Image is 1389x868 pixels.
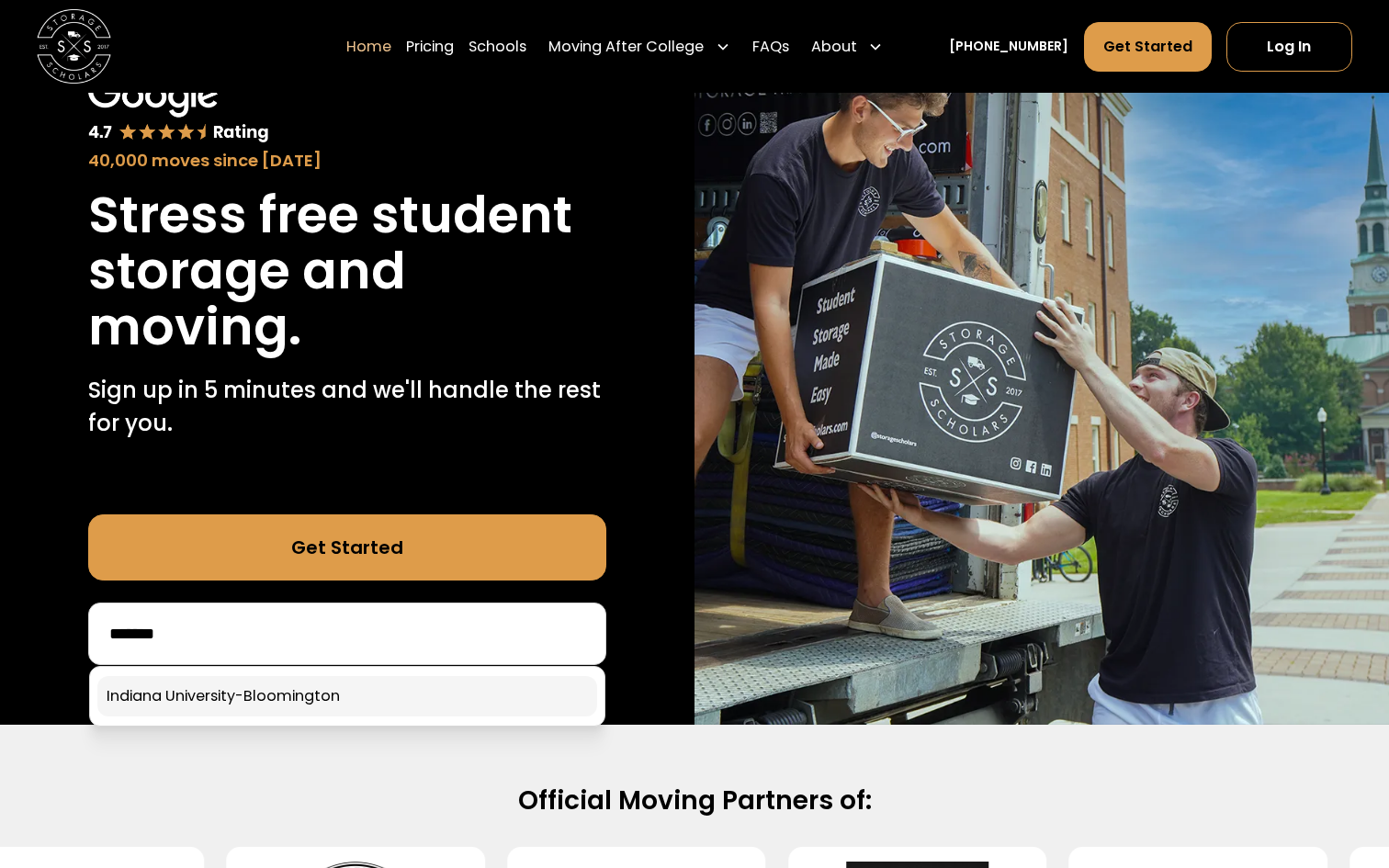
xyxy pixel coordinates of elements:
h2: Official Moving Partners of: [103,783,1286,817]
a: Get Started [88,514,606,581]
h1: Stress free student storage and moving. [88,187,606,355]
p: Sign up in 5 minutes and we'll handle the rest for you. [88,374,606,440]
a: Home [346,20,391,72]
div: 40,000 moves since [DATE] [88,148,606,173]
a: Schools [469,20,526,72]
a: Pricing [406,20,454,72]
img: Storage Scholars makes moving and storage easy. [694,16,1389,725]
a: Get Started [1084,21,1212,71]
a: Log In [1226,21,1352,71]
a: FAQs [752,20,789,72]
img: Google 4.7 star rating [88,74,269,143]
div: Moving After College [541,20,737,72]
a: [PHONE_NUMBER] [949,37,1068,56]
div: About [811,35,857,57]
div: About [804,20,890,72]
img: Storage Scholars main logo [37,9,111,84]
div: Moving After College [548,35,704,57]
